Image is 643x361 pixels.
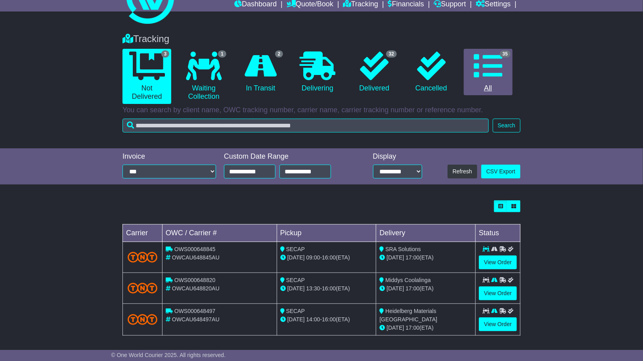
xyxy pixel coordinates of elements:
span: 16:00 [322,254,336,261]
img: TNT_Domestic.png [128,283,157,294]
span: 32 [386,50,397,58]
a: 2 In Transit [236,49,285,96]
div: - (ETA) [280,253,373,262]
span: © One World Courier 2025. All rights reserved. [111,352,226,358]
a: 32 Delivered [350,49,399,96]
span: OWCAU648820AU [172,285,220,292]
span: OWCAU648497AU [172,316,220,323]
div: Display [373,152,422,161]
button: Search [493,119,521,132]
a: View Order [479,286,517,300]
span: 17:00 [406,285,419,292]
a: Delivering [293,49,342,96]
td: Status [476,225,521,242]
span: [DATE] [387,254,404,261]
span: [DATE] [387,285,404,292]
span: SECAP [286,277,305,283]
span: 16:00 [322,316,336,323]
td: Delivery [376,225,476,242]
span: OWS000648497 [174,308,216,314]
a: 35 All [464,49,513,96]
div: (ETA) [379,284,472,293]
a: Cancelled [407,49,455,96]
span: [DATE] [287,254,305,261]
span: [DATE] [287,285,305,292]
span: 2 [275,50,283,58]
div: - (ETA) [280,315,373,324]
a: View Order [479,255,517,269]
span: 16:00 [322,285,336,292]
span: [DATE] [387,325,404,331]
span: Middys Coolalinga [385,277,431,283]
span: OWS000648820 [174,277,216,283]
span: [DATE] [287,316,305,323]
img: TNT_Domestic.png [128,252,157,263]
span: 3 [161,50,170,58]
span: 17:00 [406,325,419,331]
img: TNT_Domestic.png [128,314,157,325]
a: 3 Not Delivered [122,49,171,104]
span: 09:00 [306,254,320,261]
div: Custom Date Range [224,152,351,161]
div: (ETA) [379,253,472,262]
span: Heidelberg Materials [GEOGRAPHIC_DATA] [379,308,437,323]
span: 1 [218,50,226,58]
a: View Order [479,317,517,331]
span: SECAP [286,246,305,252]
td: Pickup [277,225,376,242]
button: Refresh [448,165,477,179]
a: CSV Export [481,165,521,179]
a: 1 Waiting Collection [179,49,228,104]
span: OWCAU648845AU [172,254,220,261]
div: Invoice [122,152,216,161]
div: (ETA) [379,324,472,332]
p: You can search by client name, OWC tracking number, carrier name, carrier tracking number or refe... [122,106,521,115]
span: OWS000648845 [174,246,216,252]
span: 14:00 [306,316,320,323]
span: 35 [500,50,511,58]
span: SRA Solutions [385,246,421,252]
td: Carrier [123,225,163,242]
div: - (ETA) [280,284,373,293]
div: Tracking [119,33,524,45]
span: 17:00 [406,254,419,261]
span: 13:30 [306,285,320,292]
td: OWC / Carrier # [163,225,277,242]
span: SECAP [286,308,305,314]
